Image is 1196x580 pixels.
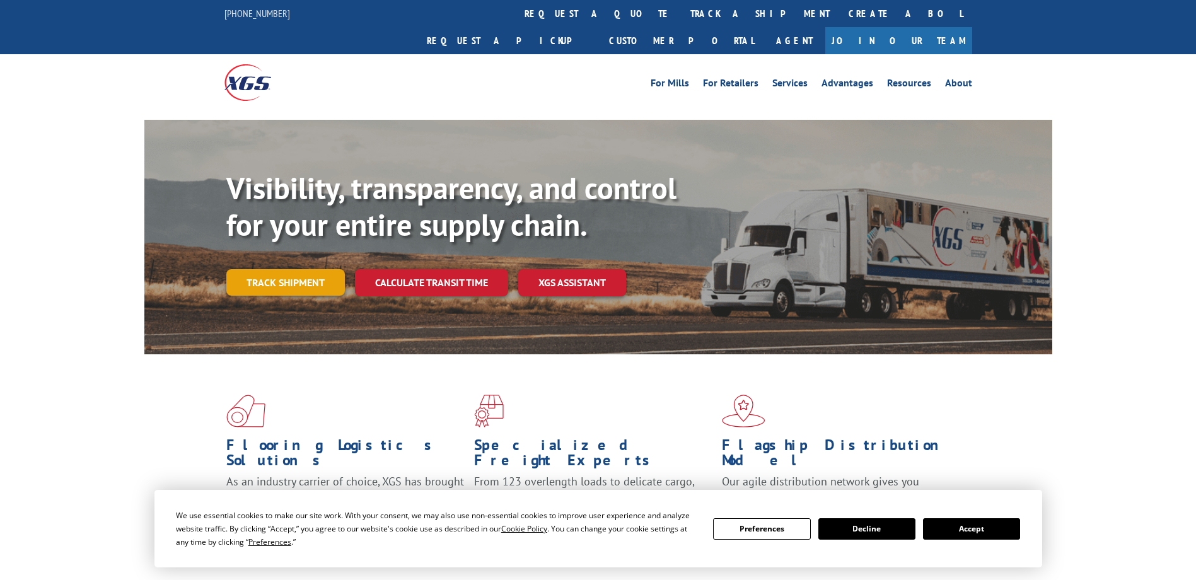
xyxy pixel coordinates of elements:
a: Resources [887,78,931,92]
a: [PHONE_NUMBER] [224,7,290,20]
span: Cookie Policy [501,523,547,534]
div: We use essential cookies to make our site work. With your consent, we may also use non-essential ... [176,509,698,548]
a: For Mills [651,78,689,92]
h1: Flagship Distribution Model [722,438,960,474]
a: Request a pickup [417,27,600,54]
a: Join Our Team [825,27,972,54]
img: xgs-icon-flagship-distribution-model-red [722,395,765,427]
a: For Retailers [703,78,758,92]
span: As an industry carrier of choice, XGS has brought innovation and dedication to flooring logistics... [226,474,464,519]
button: Decline [818,518,915,540]
a: Advantages [822,78,873,92]
p: From 123 overlength loads to delicate cargo, our experienced staff knows the best way to move you... [474,474,712,530]
div: Cookie Consent Prompt [154,490,1042,567]
img: xgs-icon-focused-on-flooring-red [474,395,504,427]
span: Our agile distribution network gives you nationwide inventory management on demand. [722,474,954,504]
a: Calculate transit time [355,269,508,296]
a: Services [772,78,808,92]
a: About [945,78,972,92]
h1: Specialized Freight Experts [474,438,712,474]
span: Preferences [248,536,291,547]
img: xgs-icon-total-supply-chain-intelligence-red [226,395,265,427]
b: Visibility, transparency, and control for your entire supply chain. [226,168,676,244]
button: Preferences [713,518,810,540]
a: XGS ASSISTANT [518,269,626,296]
a: Track shipment [226,269,345,296]
h1: Flooring Logistics Solutions [226,438,465,474]
a: Agent [763,27,825,54]
a: Customer Portal [600,27,763,54]
button: Accept [923,518,1020,540]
